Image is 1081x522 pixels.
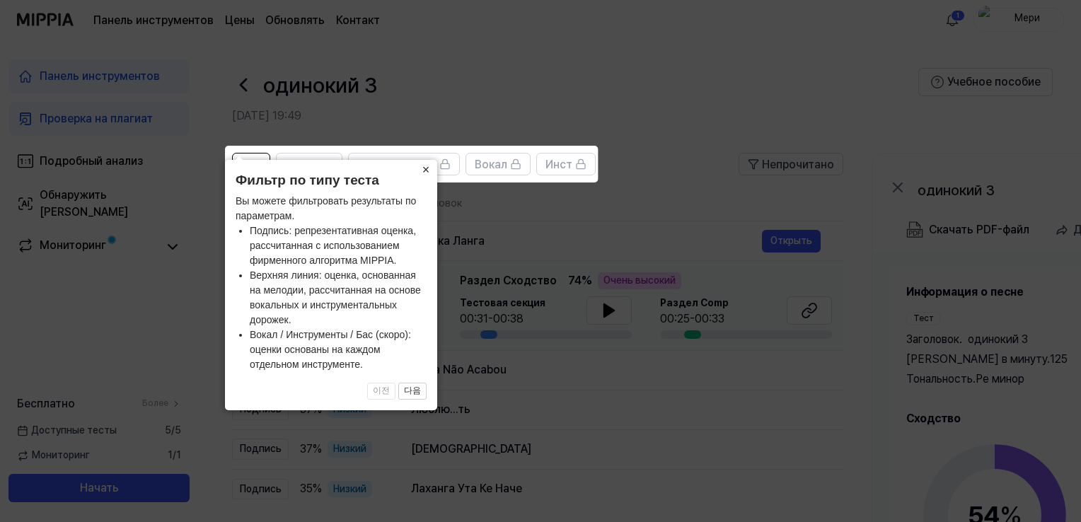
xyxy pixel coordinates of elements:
[398,383,427,400] button: 다음
[285,158,333,171] font: Подпись
[232,153,270,175] button: Все
[404,385,421,395] font: 다음
[357,158,437,171] font: Верхняя линия
[422,163,430,177] font: ×
[236,173,379,187] font: Фильтр по типу теста
[466,153,531,175] button: Вокал
[236,195,416,221] font: Вы можете фильтровать результаты по параметрам.
[536,153,596,175] button: Инст
[250,269,421,325] font: Верхняя линия: оценка, основанная на мелодии, рассчитанная на основе вокальных и инструментальных...
[250,329,411,370] font: Вокал / Инструменты / Бас (скоро): оценки основаны на каждом отдельном инструменте.
[415,160,437,180] button: Закрывать
[545,158,572,171] font: Инст
[373,385,390,395] font: 이전
[367,383,395,400] button: 이전
[276,153,342,175] button: Подпись
[241,158,261,171] font: Все
[250,225,416,266] font: Подпись: репрезентативная оценка, рассчитанная с использованием фирменного алгоритма MIPPIA.
[348,153,460,175] button: Верхняя линия
[475,158,507,171] font: Вокал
